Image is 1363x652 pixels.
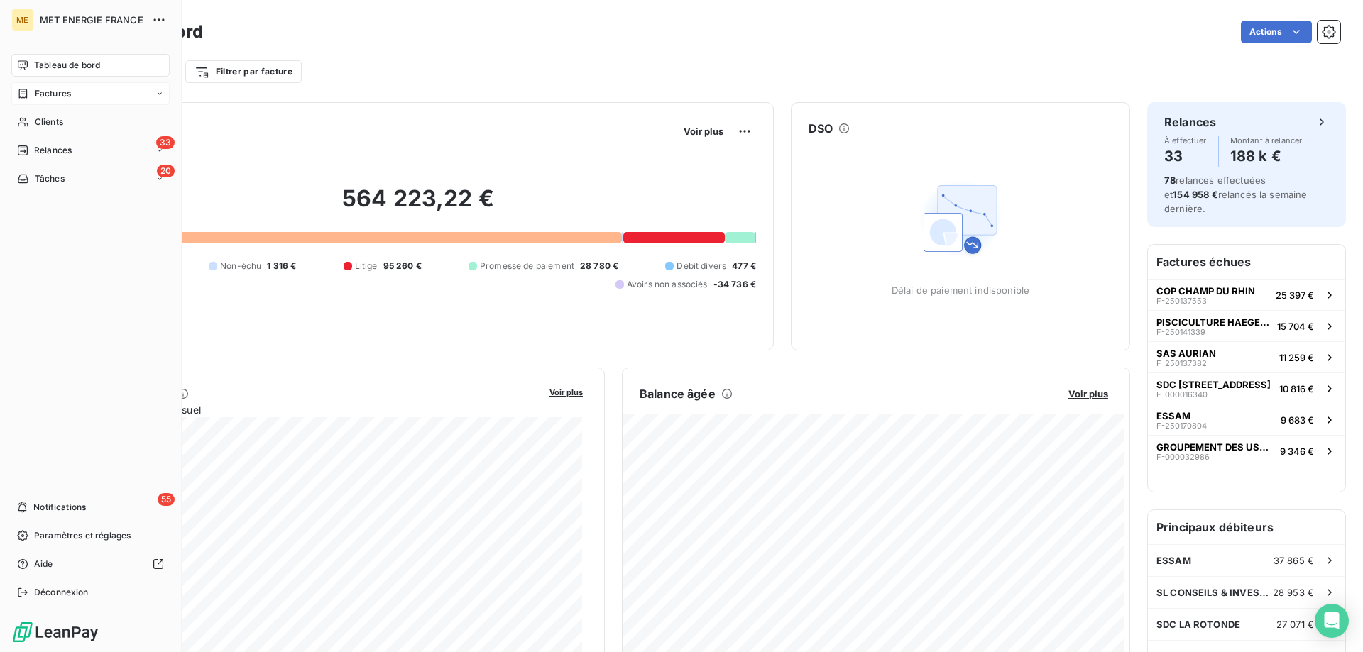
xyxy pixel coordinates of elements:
span: 33 [156,136,175,149]
span: PISCICULTURE HAEGEL SA [1156,316,1271,328]
h6: DSO [809,120,833,137]
span: Délai de paiement indisponible [892,284,1030,296]
span: GROUPEMENT DES USAGERS DE L'ABATTOIR D' [1156,441,1274,453]
span: Promesse de paiement [480,260,574,272]
span: SL CONSEILS & INVESTISSEMENTS [1156,587,1273,598]
a: Tableau de bord [11,54,170,77]
span: 11 259 € [1279,352,1314,363]
span: 25 397 € [1276,289,1314,301]
button: COP CHAMP DU RHINF-25013755325 397 € [1148,279,1345,310]
button: PISCICULTURE HAEGEL SAF-25014133915 704 € [1148,310,1345,341]
h6: Relances [1164,114,1216,131]
span: 477 € [732,260,756,272]
span: COP CHAMP DU RHIN [1156,285,1255,297]
span: 37 865 € [1274,555,1314,566]
a: Aide [11,553,170,575]
span: -34 736 € [713,278,756,291]
h6: Balance âgée [640,385,716,402]
button: ESSAMF-2501708049 683 € [1148,404,1345,435]
button: Voir plus [679,125,728,138]
span: Montant à relancer [1230,136,1303,145]
span: Tâches [35,172,65,185]
button: GROUPEMENT DES USAGERS DE L'ABATTOIR D'F-0000329869 346 € [1148,435,1345,466]
span: F-250170804 [1156,421,1207,430]
span: Aide [34,558,53,570]
span: 95 260 € [383,260,422,272]
div: Open Intercom Messenger [1315,604,1349,638]
span: F-250137553 [1156,297,1207,305]
h4: 33 [1164,145,1207,167]
span: ESSAM [1156,555,1191,566]
span: À effectuer [1164,136,1207,145]
span: Clients [35,116,63,128]
span: SDC LA ROTONDE [1156,619,1240,630]
span: 20 [157,165,175,177]
button: SAS AURIANF-25013738211 259 € [1148,341,1345,372]
button: Voir plus [545,385,587,398]
a: 33Relances [11,139,170,162]
span: MET ENERGIE FRANCE [40,14,143,26]
span: 154 958 € [1173,189,1217,200]
span: ESSAM [1156,410,1190,421]
h4: 188 k € [1230,145,1303,167]
button: Filtrer par facture [185,60,302,83]
span: Paramètres et réglages [34,529,131,542]
span: Relances [34,144,72,157]
button: SDC [STREET_ADDRESS]F-00001634010 816 € [1148,372,1345,404]
h6: Principaux débiteurs [1148,510,1345,544]
span: SAS AURIAN [1156,348,1216,359]
span: Déconnexion [34,586,89,599]
span: 15 704 € [1277,321,1314,332]
a: Paramètres et réglages [11,524,170,547]
a: 20Tâches [11,167,170,190]
span: Voir plus [1068,388,1108,399]
span: relances effectuées et relancés la semaine dernière. [1164,175,1308,214]
span: 55 [158,493,175,506]
span: Notifications [33,501,86,514]
h6: Factures échues [1148,245,1345,279]
img: Empty state [915,174,1006,265]
span: Litige [355,260,378,272]
span: Débit divers [677,260,726,272]
a: Clients [11,111,170,133]
div: ME [11,9,34,31]
span: F-250141339 [1156,328,1205,336]
span: Voir plus [684,126,723,137]
span: F-250137382 [1156,359,1207,368]
span: 9 683 € [1281,414,1314,426]
span: Non-échu [220,260,261,272]
h2: 564 223,22 € [80,184,756,227]
span: F-000016340 [1156,390,1208,399]
span: Chiffre d'affaires mensuel [80,402,540,417]
span: Voir plus [549,387,583,397]
span: Tableau de bord [34,59,100,72]
span: Avoirs non associés [627,278,708,291]
span: SDC [STREET_ADDRESS] [1156,379,1271,390]
span: 78 [1164,175,1176,186]
span: Factures [35,87,71,100]
span: 28 780 € [580,260,618,272]
button: Actions [1241,21,1312,43]
span: F-000032986 [1156,453,1210,461]
span: 9 346 € [1280,446,1314,457]
button: Voir plus [1064,387,1112,400]
a: Factures [11,82,170,105]
span: 28 953 € [1273,587,1314,598]
span: 10 816 € [1279,383,1314,394]
span: 27 071 € [1276,619,1314,630]
img: Logo LeanPay [11,621,99,643]
span: 1 316 € [267,260,296,272]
